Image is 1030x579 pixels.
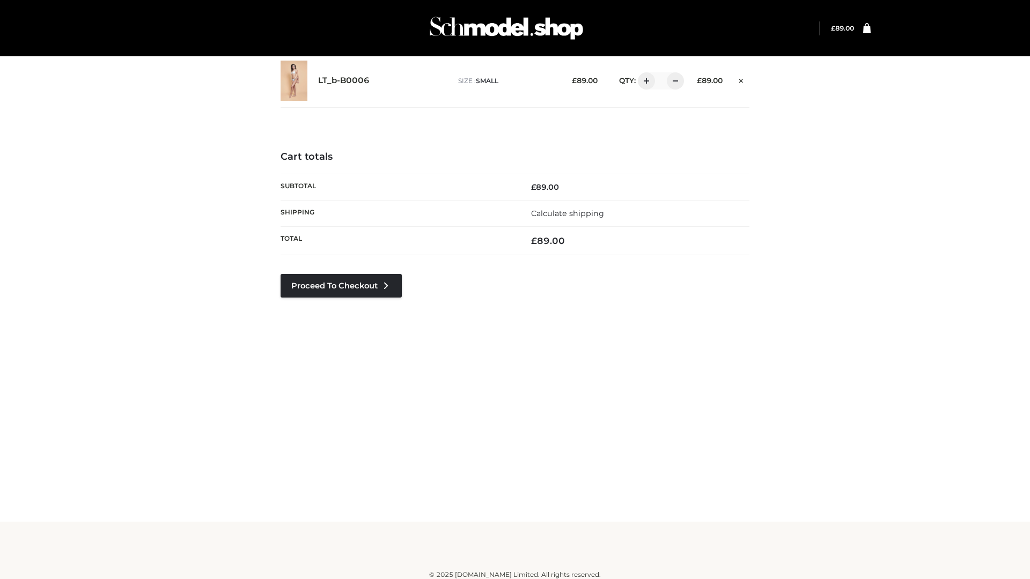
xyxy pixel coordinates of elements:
h4: Cart totals [281,151,749,163]
span: SMALL [476,77,498,85]
bdi: 89.00 [531,182,559,192]
span: £ [531,235,537,246]
a: LT_b-B0006 [318,76,370,86]
a: Proceed to Checkout [281,274,402,298]
img: LT_b-B0006 - SMALL [281,61,307,101]
span: £ [697,76,702,85]
div: QTY: [608,72,680,90]
th: Total [281,227,515,255]
a: £89.00 [831,24,854,32]
th: Subtotal [281,174,515,200]
th: Shipping [281,200,515,226]
a: Calculate shipping [531,209,604,218]
img: Schmodel Admin 964 [426,7,587,49]
bdi: 89.00 [697,76,723,85]
a: Remove this item [733,72,749,86]
span: £ [831,24,835,32]
span: £ [572,76,577,85]
span: £ [531,182,536,192]
bdi: 89.00 [831,24,854,32]
bdi: 89.00 [572,76,598,85]
bdi: 89.00 [531,235,565,246]
p: size : [458,76,555,86]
